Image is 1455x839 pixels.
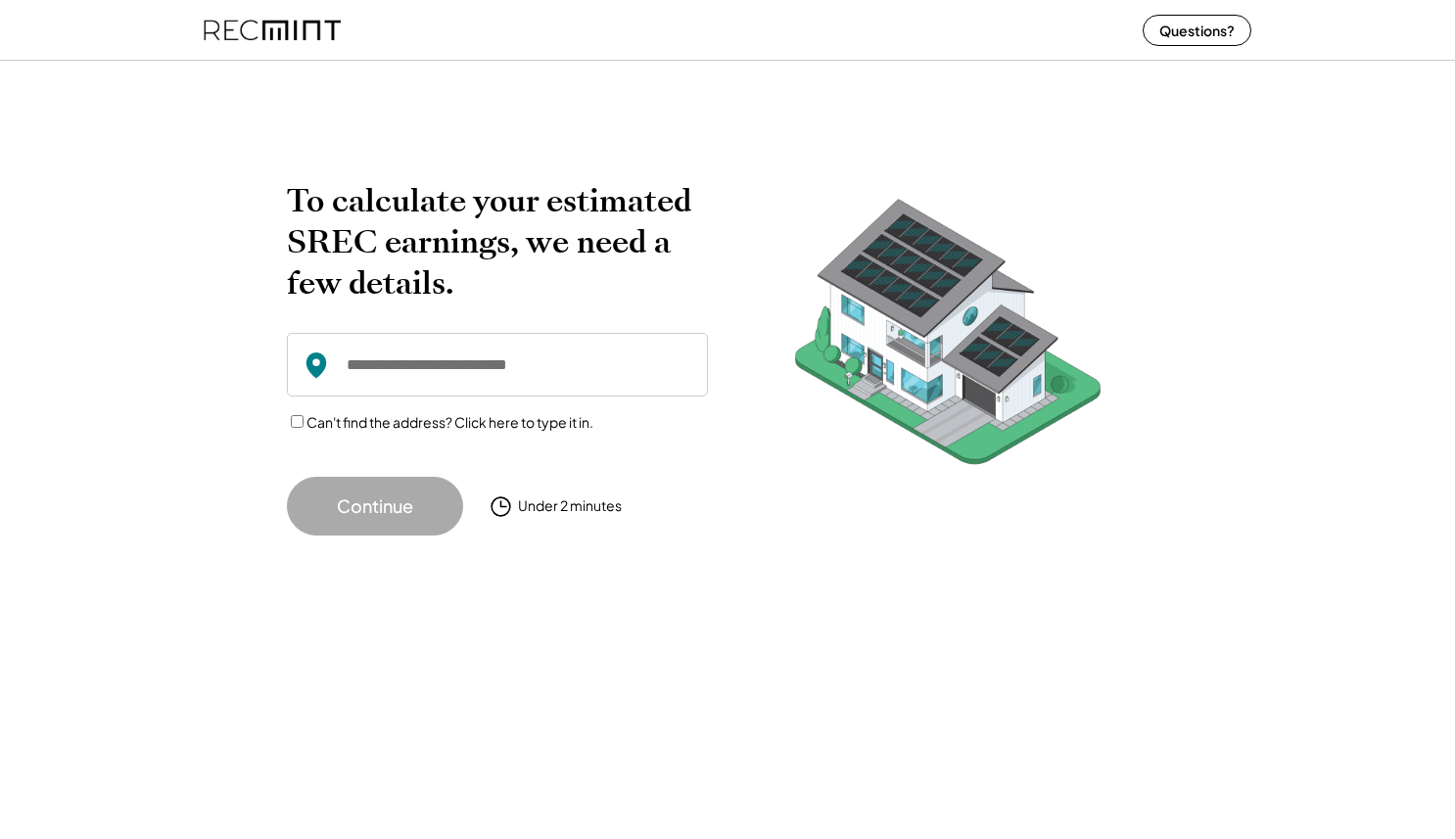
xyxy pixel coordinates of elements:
[757,180,1139,494] img: RecMintArtboard%207.png
[518,496,622,516] div: Under 2 minutes
[287,477,463,536] button: Continue
[204,4,341,56] img: recmint-logotype%403x%20%281%29.jpeg
[1143,15,1251,46] button: Questions?
[287,180,708,303] h2: To calculate your estimated SREC earnings, we need a few details.
[306,413,593,431] label: Can't find the address? Click here to type it in.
